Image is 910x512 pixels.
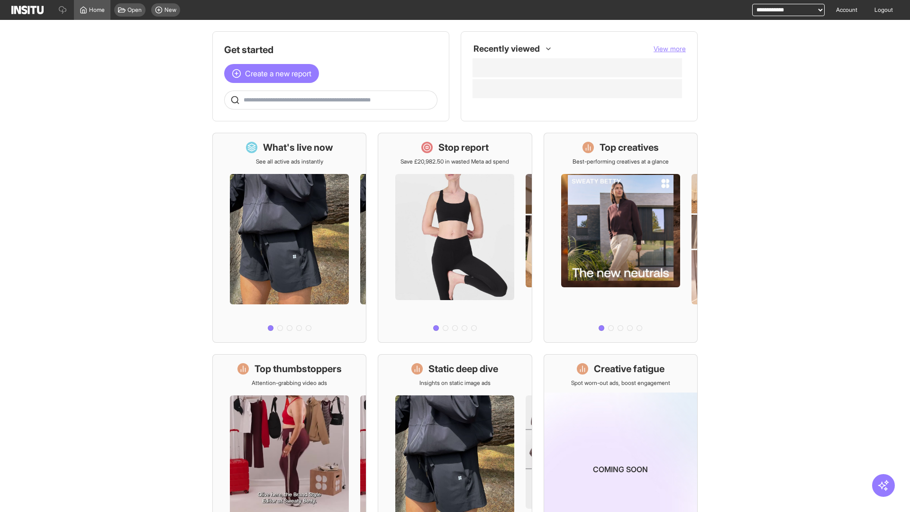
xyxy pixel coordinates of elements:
a: What's live nowSee all active ads instantly [212,133,366,343]
a: Stop reportSave £20,982.50 in wasted Meta ad spend [378,133,532,343]
h1: Top thumbstoppers [255,362,342,375]
button: Create a new report [224,64,319,83]
p: Attention-grabbing video ads [252,379,327,387]
p: Save £20,982.50 in wasted Meta ad spend [400,158,509,165]
h1: Stop report [438,141,489,154]
button: View more [654,44,686,54]
p: Best-performing creatives at a glance [573,158,669,165]
a: Top creativesBest-performing creatives at a glance [544,133,698,343]
span: Home [89,6,105,14]
p: See all active ads instantly [256,158,323,165]
img: Logo [11,6,44,14]
span: New [164,6,176,14]
h1: Top creatives [600,141,659,154]
h1: What's live now [263,141,333,154]
span: Open [127,6,142,14]
span: View more [654,45,686,53]
h1: Get started [224,43,437,56]
span: Create a new report [245,68,311,79]
p: Insights on static image ads [419,379,491,387]
h1: Static deep dive [428,362,498,375]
